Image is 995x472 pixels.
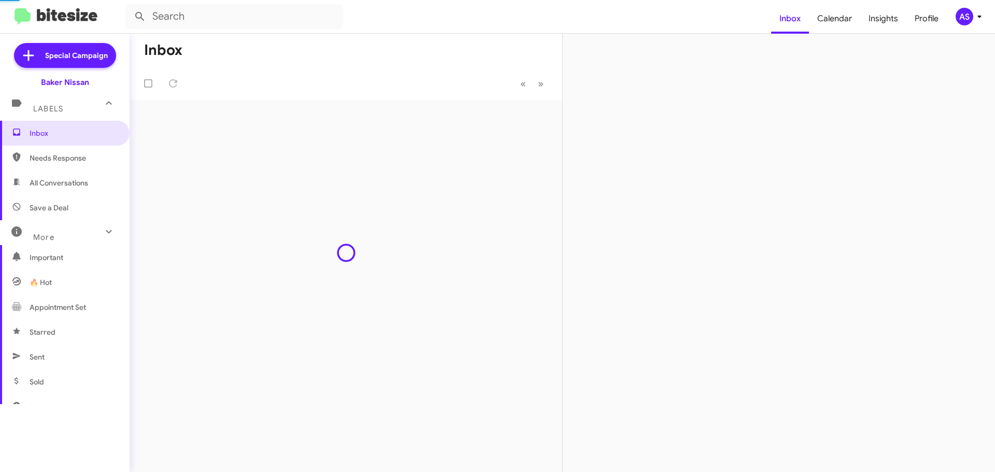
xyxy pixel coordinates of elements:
[30,402,84,412] span: Sold Responded
[906,4,947,34] a: Profile
[45,50,108,61] span: Special Campaign
[30,352,45,362] span: Sent
[144,42,182,59] h1: Inbox
[771,4,809,34] a: Inbox
[956,8,973,25] div: AS
[515,73,550,94] nav: Page navigation example
[532,73,550,94] button: Next
[947,8,984,25] button: AS
[30,377,44,387] span: Sold
[14,43,116,68] a: Special Campaign
[30,153,118,163] span: Needs Response
[30,178,88,188] span: All Conversations
[809,4,860,34] a: Calendar
[538,77,544,90] span: »
[860,4,906,34] a: Insights
[30,277,52,288] span: 🔥 Hot
[30,203,68,213] span: Save a Deal
[520,77,526,90] span: «
[30,128,118,138] span: Inbox
[30,302,86,312] span: Appointment Set
[33,104,63,113] span: Labels
[30,327,55,337] span: Starred
[514,73,532,94] button: Previous
[41,77,89,88] div: Baker Nissan
[125,4,343,29] input: Search
[30,252,118,263] span: Important
[33,233,54,242] span: More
